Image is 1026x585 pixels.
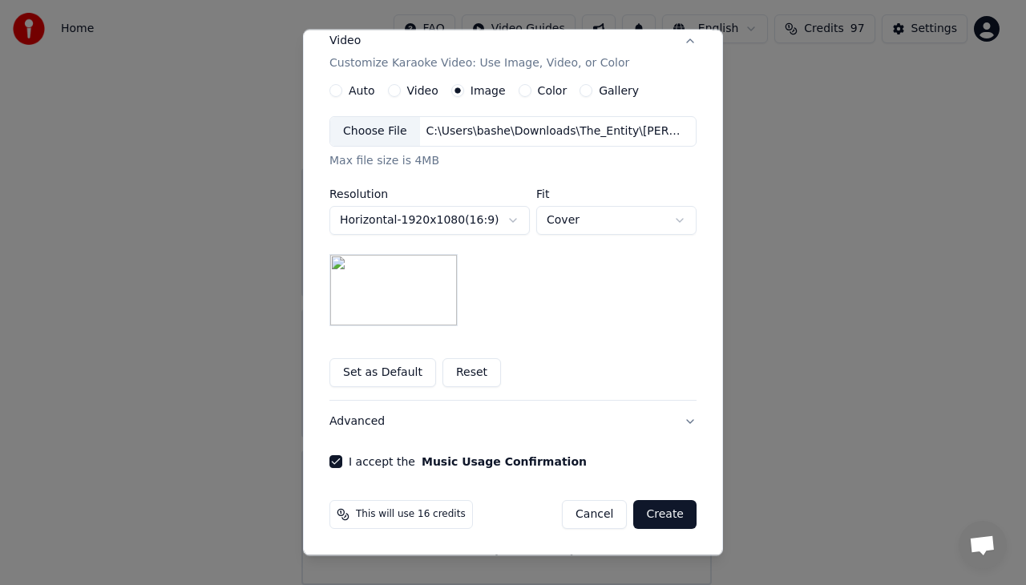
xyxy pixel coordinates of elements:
[329,188,530,200] label: Resolution
[329,33,629,71] div: Video
[329,55,629,71] p: Customize Karaoke Video: Use Image, Video, or Color
[407,85,438,96] label: Video
[329,358,436,387] button: Set as Default
[422,456,587,467] button: I accept the
[349,456,587,467] label: I accept the
[471,85,506,96] label: Image
[420,123,693,139] div: C:\Users\bashe\Downloads\The_Entity\[PERSON_NAME].png
[562,500,627,529] button: Cancel
[536,188,697,200] label: Fit
[329,84,697,400] div: VideoCustomize Karaoke Video: Use Image, Video, or Color
[538,85,568,96] label: Color
[349,85,375,96] label: Auto
[442,358,501,387] button: Reset
[329,153,697,169] div: Max file size is 4MB
[356,508,466,521] span: This will use 16 credits
[599,85,639,96] label: Gallery
[330,117,420,146] div: Choose File
[329,401,697,442] button: Advanced
[633,500,697,529] button: Create
[329,20,697,84] button: VideoCustomize Karaoke Video: Use Image, Video, or Color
